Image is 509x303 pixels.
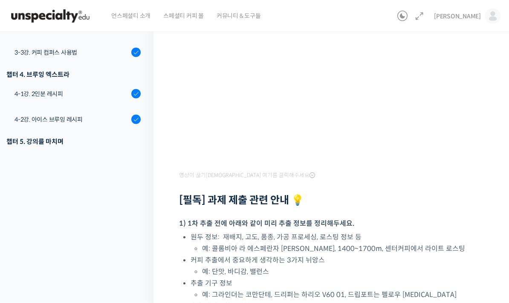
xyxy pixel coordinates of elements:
span: 영상이 끊기[DEMOGRAPHIC_DATA] 여기를 클릭해주세요 [179,172,315,179]
div: 챕터 4. 브루잉 엑스트라 [6,69,141,80]
div: 챕터 5. 강의를 마치며 [6,136,141,147]
span: 대화 [78,245,88,252]
a: 설정 [110,232,164,253]
li: 원두 정보: 재배지, 고도, 품종, 가공 프로세싱, 로스팅 정보 등 [191,231,488,254]
li: 예: 콜롬비아 라 에스페란자 [PERSON_NAME], 1400~1700m, 센터커피에서 라이트 로스팅 [202,243,488,254]
span: 홈 [27,245,32,252]
div: 4-1강. 2인분 레시피 [14,89,129,99]
div: 3-3강. 커피 컴퍼스 사용법 [14,48,129,57]
span: [PERSON_NAME] [434,12,481,20]
span: 설정 [132,245,142,252]
a: 대화 [56,232,110,253]
li: 예: 그라인더는 코만단테, 드리퍼는 하리오 V60 01, 드립포트는 펠로우 [MEDICAL_DATA] [202,289,488,300]
div: 4-2강. 아이스 브루잉 레시피 [14,115,129,124]
li: 예: 단맛, 바디감, 밸런스 [202,266,488,277]
li: 커피 추출에서 중요하게 생각하는 3가지 뉘앙스 [191,254,488,277]
a: 홈 [3,232,56,253]
li: 추출 기구 정보 [191,277,488,300]
strong: 1) 1차 추출 전에 아래와 같이 미리 추출 정보를 정리해두세요. [179,219,354,228]
strong: [필독] 과제 제출 관련 안내 💡 [179,194,304,207]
